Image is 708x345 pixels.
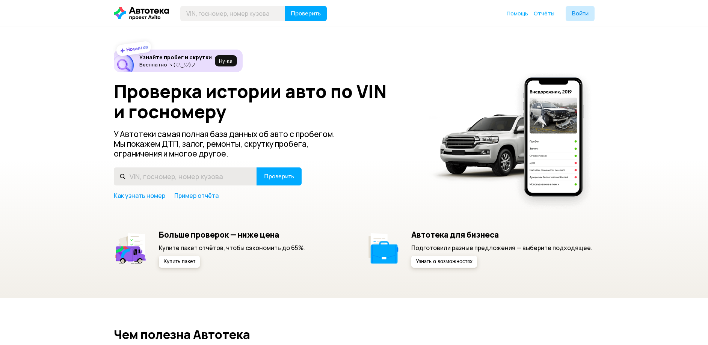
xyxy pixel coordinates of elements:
input: VIN, госномер, номер кузова [114,167,257,185]
button: Купить пакет [159,256,200,268]
a: Пример отчёта [174,191,219,200]
input: VIN, госномер, номер кузова [180,6,285,21]
a: Отчёты [534,10,554,17]
a: Как узнать номер [114,191,165,200]
p: Подготовили разные предложения — выберите подходящее. [411,244,592,252]
h1: Проверка истории авто по VIN и госномеру [114,81,419,122]
span: Купить пакет [163,259,195,264]
h5: Автотека для бизнеса [411,230,592,240]
p: Бесплатно ヽ(♡‿♡)ノ [139,62,212,68]
span: Проверить [291,11,321,17]
p: У Автотеки самая полная база данных об авто с пробегом. Мы покажем ДТП, залог, ремонты, скрутку п... [114,129,347,158]
button: Узнать о возможностях [411,256,477,268]
button: Проверить [257,167,302,185]
span: Узнать о возможностях [416,259,473,264]
span: Проверить [264,173,294,179]
h2: Чем полезна Автотека [114,328,595,341]
p: Купите пакет отчётов, чтобы сэкономить до 65%. [159,244,305,252]
a: Помощь [507,10,528,17]
button: Войти [566,6,595,21]
h5: Больше проверок — ниже цена [159,230,305,240]
span: Ну‑ка [219,58,232,64]
strong: Новинка [125,43,148,53]
button: Проверить [285,6,327,21]
h6: Узнайте пробег и скрутки [139,54,212,61]
span: Войти [572,11,589,17]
